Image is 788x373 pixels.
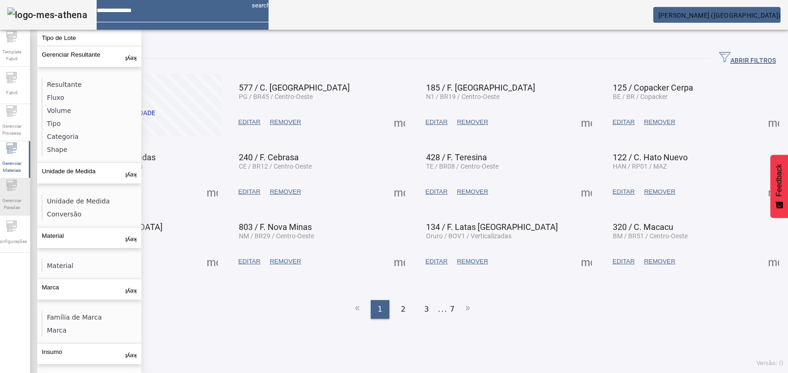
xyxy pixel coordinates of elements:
button: Insumo [37,344,141,364]
span: BM / BR51 / Centro-Oeste [613,232,688,240]
span: REMOVER [270,187,301,196]
li: ... [438,300,447,319]
span: 134 / F. Latas [GEOGRAPHIC_DATA] [426,222,558,232]
li: Material [42,259,141,272]
span: Oruro / BOV1 / Verticalizadas [426,232,512,240]
li: 7 [450,300,454,319]
li: Volume [42,104,141,117]
button: REMOVER [639,114,680,131]
button: Gerenciar Resultante [37,46,141,67]
li: Unidade de Medida [42,195,141,208]
span: REMOVER [457,257,488,266]
button: Mais [391,253,408,270]
span: NM / BR29 / Centro-Oeste [239,232,314,240]
button: ABRIR FILTROS [712,50,783,67]
li: Categoria [42,130,141,143]
li: Conversão [42,208,141,221]
span: 803 / F. Nova Minas [239,222,312,232]
button: REMOVER [639,183,680,200]
li: Marca [42,324,141,337]
button: EDITAR [421,253,453,270]
mat-icon: keyboard_arrow_up [125,168,137,179]
span: EDITAR [426,257,448,266]
span: REMOVER [457,187,488,196]
button: Marca [37,279,141,300]
span: 240 / F. Cebrasa [239,152,299,162]
button: REMOVER [265,183,306,200]
mat-icon: keyboard_arrow_up [125,348,137,360]
button: EDITAR [234,114,265,131]
span: EDITAR [612,257,635,266]
span: Fabril [3,86,20,99]
span: TE / BR08 / Centro-Oeste [426,163,499,170]
span: REMOVER [644,257,675,266]
button: EDITAR [608,114,639,131]
span: 3 [424,304,429,315]
span: REMOVER [457,118,488,127]
span: 2 [401,304,406,315]
span: EDITAR [612,118,635,127]
span: BE / BR / Copacker [613,93,668,100]
span: REMOVER [644,187,675,196]
span: [PERSON_NAME] ([GEOGRAPHIC_DATA]) [658,12,781,19]
button: Unidade de Medida [37,163,141,183]
button: EDITAR [421,183,453,200]
mat-icon: keyboard_arrow_up [125,51,137,62]
button: Mais [765,183,782,200]
span: PG / BR45 / Centro-Oeste [239,93,313,100]
button: REMOVER [452,253,492,270]
button: EDITAR [234,183,265,200]
button: Mais [578,114,595,131]
button: Mais [578,183,595,200]
span: 320 / C. Macacu [613,222,673,232]
span: ABRIR FILTROS [719,52,776,65]
span: 577 / C. [GEOGRAPHIC_DATA] [239,83,350,92]
button: Tipo de Lote [37,30,141,46]
button: Mais [204,183,221,200]
li: Família de Marca [42,311,141,324]
button: REMOVER [452,183,492,200]
span: EDITAR [238,257,261,266]
span: REMOVER [644,118,675,127]
li: Resultante [42,78,141,91]
button: Mais [765,114,782,131]
button: Mais [204,253,221,270]
span: Versão: () [756,360,783,366]
span: EDITAR [426,187,448,196]
button: EDITAR [608,183,639,200]
span: EDITAR [238,187,261,196]
span: 428 / F. Teresina [426,152,487,162]
button: Mais [578,253,595,270]
mat-icon: keyboard_arrow_up [125,284,137,295]
button: Feedback - Mostrar pesquisa [770,155,788,218]
button: EDITAR [608,253,639,270]
button: Mais [391,183,408,200]
button: REMOVER [265,253,306,270]
span: 185 / F. [GEOGRAPHIC_DATA] [426,83,535,92]
span: EDITAR [238,118,261,127]
span: Feedback [775,164,783,196]
button: Material [37,228,141,248]
span: CE / BR12 / Centro-Oeste [239,163,312,170]
button: REMOVER [265,114,306,131]
span: 122 / C. Hato Nuevo [613,152,688,162]
button: EDITAR [234,253,265,270]
li: Tipo [42,117,141,130]
button: Mais [765,253,782,270]
button: REMOVER [639,253,680,270]
li: Fluxo [42,91,141,104]
button: EDITAR [421,114,453,131]
img: logo-mes-athena [7,7,87,22]
li: Shape [42,143,141,156]
span: 125 / Copacker Cerpa [613,83,693,92]
button: Mais [391,114,408,131]
span: REMOVER [270,257,301,266]
span: EDITAR [426,118,448,127]
span: EDITAR [612,187,635,196]
span: REMOVER [270,118,301,127]
span: N1 / BR19 / Centro-Oeste [426,93,499,100]
mat-icon: keyboard_arrow_up [125,232,137,243]
span: HAN / RP01 / MAZ [613,163,667,170]
button: REMOVER [452,114,492,131]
